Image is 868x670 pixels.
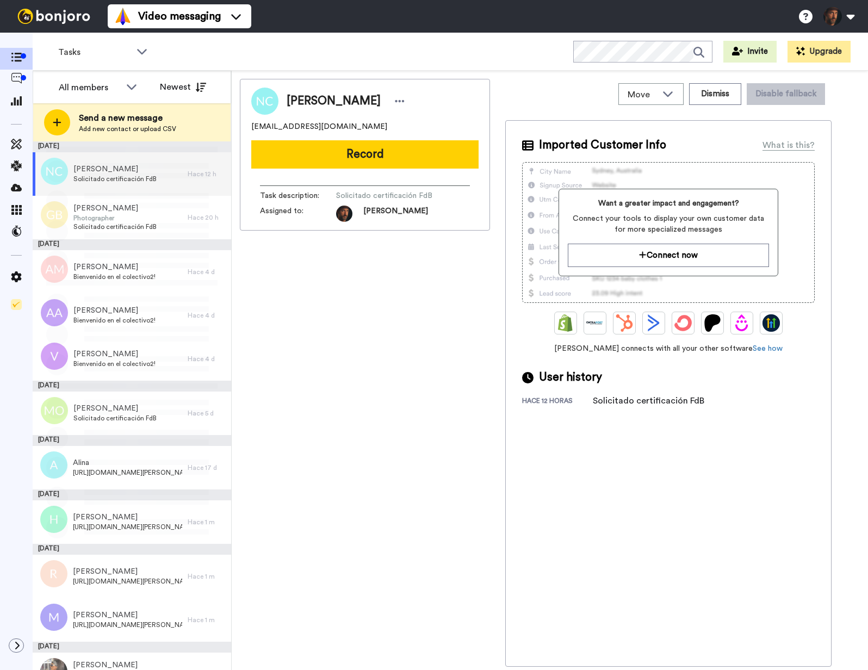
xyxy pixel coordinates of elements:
[114,8,132,25] img: vm-color.svg
[733,314,751,332] img: Drip
[188,170,226,178] div: Hace 12 h
[251,140,479,169] button: Record
[704,314,721,332] img: Patreon
[287,93,381,109] span: [PERSON_NAME]
[73,512,182,523] span: [PERSON_NAME]
[73,262,156,272] span: [PERSON_NAME]
[152,76,214,98] button: Newest
[73,203,157,214] span: [PERSON_NAME]
[138,9,221,24] span: Video messaging
[336,206,352,222] img: 433a0d39-d5e5-4e8b-95ab-563eba39db7f-1570019947.jpg
[188,213,226,222] div: Hace 20 h
[73,214,157,222] span: Photographer
[41,201,68,228] img: gb.png
[188,311,226,320] div: Hace 4 d
[73,566,182,577] span: [PERSON_NAME]
[40,604,67,631] img: m.png
[557,314,574,332] img: Shopify
[753,345,783,352] a: See how
[33,141,231,152] div: [DATE]
[336,190,439,201] span: Solicitado certificación FdB
[73,610,182,621] span: [PERSON_NAME]
[33,642,231,653] div: [DATE]
[73,349,156,359] span: [PERSON_NAME]
[522,396,593,407] div: hace 12 horas
[33,544,231,555] div: [DATE]
[33,489,231,500] div: [DATE]
[674,314,692,332] img: ConvertKit
[73,305,156,316] span: [PERSON_NAME]
[593,394,704,407] div: Solicitado certificación FdB
[41,256,68,283] img: am.png
[188,463,226,472] div: Hace 17 d
[188,572,226,581] div: Hace 1 m
[539,369,602,386] span: User history
[586,314,604,332] img: Ontraport
[188,518,226,526] div: Hace 1 m
[251,88,278,115] img: Image of Nacho Canós
[73,403,157,414] span: [PERSON_NAME]
[59,81,121,94] div: All members
[788,41,851,63] button: Upgrade
[79,111,176,125] span: Send a new message
[41,299,68,326] img: aa.png
[522,343,815,354] span: [PERSON_NAME] connects with all your other software
[73,164,157,175] span: [PERSON_NAME]
[41,343,68,370] img: v.png
[251,121,387,132] span: [EMAIL_ADDRESS][DOMAIN_NAME]
[73,316,156,325] span: Bienvenido en el colectivo2!
[73,414,157,423] span: Solicitado certificación FdB
[73,222,157,231] span: Solicitado certificación FdB
[188,268,226,276] div: Hace 4 d
[568,213,768,235] span: Connect your tools to display your own customer data for more specialized messages
[645,314,662,332] img: ActiveCampaign
[723,41,777,63] button: Invite
[41,397,68,424] img: mo.png
[73,457,182,468] span: Alina
[11,299,22,310] img: Checklist.svg
[539,137,666,153] span: Imported Customer Info
[188,616,226,624] div: Hace 1 m
[73,359,156,368] span: Bienvenido en el colectivo2!
[40,560,67,587] img: r.png
[33,381,231,392] div: [DATE]
[40,451,67,479] img: a.png
[41,158,68,185] img: nc.png
[33,435,231,446] div: [DATE]
[73,272,156,281] span: Bienvenido en el colectivo2!
[689,83,741,105] button: Dismiss
[33,239,231,250] div: [DATE]
[260,190,336,201] span: Task description :
[40,506,67,533] img: h.png
[762,139,815,152] div: What is this?
[747,83,825,105] button: Disable fallback
[568,198,768,209] span: Want a greater impact and engagement?
[628,88,657,101] span: Move
[73,468,182,477] span: [URL][DOMAIN_NAME][PERSON_NAME]
[73,523,182,531] span: [URL][DOMAIN_NAME][PERSON_NAME]
[58,46,131,59] span: Tasks
[616,314,633,332] img: Hubspot
[762,314,780,332] img: GoHighLevel
[73,577,182,586] span: [URL][DOMAIN_NAME][PERSON_NAME]
[260,206,336,222] span: Assigned to:
[188,409,226,418] div: Hace 5 d
[79,125,176,133] span: Add new contact or upload CSV
[73,175,157,183] span: Solicitado certificación FdB
[363,206,428,222] span: [PERSON_NAME]
[73,621,182,629] span: [URL][DOMAIN_NAME][PERSON_NAME]
[188,355,226,363] div: Hace 4 d
[568,244,768,267] button: Connect now
[13,9,95,24] img: bj-logo-header-white.svg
